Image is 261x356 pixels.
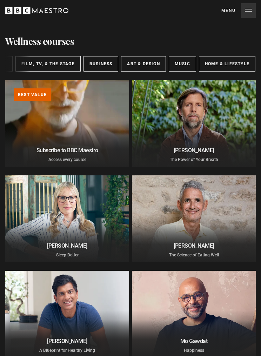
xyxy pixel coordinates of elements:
[136,147,252,154] h2: [PERSON_NAME]
[5,175,129,262] a: [PERSON_NAME] Sleep Better
[9,338,125,344] h2: [PERSON_NAME]
[136,252,252,258] p: The Science of Eating Well
[9,347,125,354] p: A Blueprint for Healthy Living
[121,56,166,72] a: Art & Design
[9,252,125,258] p: Sleep Better
[136,242,252,249] h2: [PERSON_NAME]
[9,242,125,249] h2: [PERSON_NAME]
[136,338,252,344] h2: Mo Gawdat
[5,35,74,48] h1: Wellness courses
[136,156,252,163] p: The Power of Your Breath
[221,3,256,18] button: Toggle navigation
[5,5,68,16] svg: BBC Maestro
[169,56,196,72] a: Music
[14,88,51,101] p: Best value
[132,175,256,262] a: [PERSON_NAME] The Science of Eating Well
[83,56,119,72] a: Business
[132,80,256,167] a: [PERSON_NAME] The Power of Your Breath
[199,56,255,72] a: Home & Lifestyle
[15,56,81,72] a: Film, TV, & The Stage
[136,347,252,354] p: Happiness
